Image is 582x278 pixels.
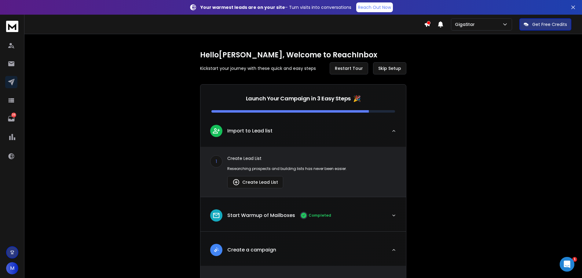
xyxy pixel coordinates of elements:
[560,257,574,272] div: Open Intercom Messenger
[200,4,351,10] p: – Turn visits into conversations
[200,120,406,147] button: leadImport to Lead list
[455,21,477,27] p: GigaStar
[227,212,295,219] p: Start Warmup of Mailboxes
[353,94,361,103] span: 🎉
[309,213,331,218] p: Completed
[6,262,18,274] button: M
[227,176,283,188] button: Create Lead List
[200,50,406,60] h1: Hello [PERSON_NAME] , Welcome to ReachInbox
[227,155,396,161] p: Create Lead List
[212,211,220,219] img: lead
[532,21,567,27] p: Get Free Credits
[200,65,316,71] p: Kickstart your journey with these quick and easy steps
[210,155,222,168] div: 1
[227,166,396,171] p: Researching prospects and building lists has never been easier.
[227,127,273,135] p: Import to Lead list
[356,2,393,12] a: Reach Out Now
[5,113,17,125] a: 36
[519,18,571,31] button: Get Free Credits
[330,62,368,74] button: Restart Tour
[212,246,220,254] img: lead
[232,179,240,186] img: lead
[246,94,351,103] p: Launch Your Campaign in 3 Easy Steps
[212,127,220,135] img: lead
[378,65,401,71] span: Skip Setup
[200,204,406,231] button: leadStart Warmup of MailboxesCompleted
[572,257,577,262] span: 1
[200,4,285,10] strong: Your warmest leads are on your site
[227,246,276,254] p: Create a campaign
[11,113,16,117] p: 36
[200,147,406,197] div: leadImport to Lead list
[358,4,391,10] p: Reach Out Now
[6,21,18,32] img: logo
[373,62,406,74] button: Skip Setup
[200,239,406,266] button: leadCreate a campaign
